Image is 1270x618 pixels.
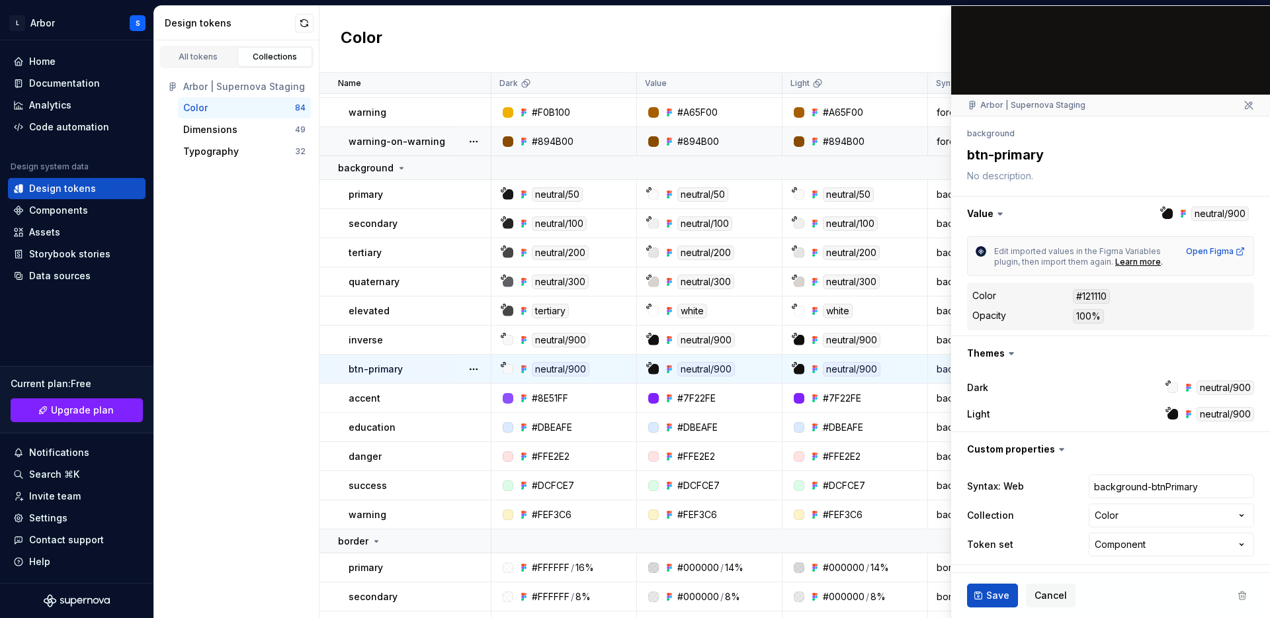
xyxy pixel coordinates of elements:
[29,247,110,261] div: Storybook stories
[823,333,880,347] div: neutral/900
[720,590,724,603] div: /
[677,275,734,289] div: neutral/300
[8,529,146,551] button: Contact support
[929,333,993,347] div: background-inverse
[677,106,718,119] div: #A65F00
[532,187,583,202] div: neutral/50
[866,590,869,603] div: /
[178,119,311,140] button: Dimensions49
[929,508,993,521] div: background-warning
[8,508,146,529] a: Settings
[967,480,1024,493] label: Syntax: Web
[929,479,993,492] div: background-success
[532,333,589,347] div: neutral/900
[8,200,146,221] a: Components
[29,99,71,112] div: Analytics
[29,533,104,547] div: Contact support
[29,226,60,239] div: Assets
[532,304,569,318] div: tertiary
[349,217,398,230] p: secondary
[349,590,398,603] p: secondary
[929,304,993,318] div: background-elevated
[645,78,667,89] p: Value
[532,275,589,289] div: neutral/300
[823,508,863,521] div: #FEF3C6
[677,561,719,574] div: #000000
[183,145,239,158] div: Typography
[136,18,140,28] div: S
[967,509,1014,522] label: Collection
[29,77,100,90] div: Documentation
[1197,407,1254,421] div: neutral/900
[338,161,394,175] p: background
[823,421,863,434] div: #DBEAFE
[823,245,880,260] div: neutral/200
[349,508,386,521] p: warning
[677,304,707,318] div: white
[575,561,594,574] div: 16%
[8,51,146,72] a: Home
[677,245,734,260] div: neutral/200
[929,450,993,463] div: background-danger
[183,80,306,93] div: Arbor | Supernova Staging
[790,78,810,89] p: Light
[165,52,232,62] div: All tokens
[964,143,1251,167] textarea: btn-primary
[349,304,390,318] p: elevated
[1197,380,1254,395] div: neutral/900
[823,392,861,405] div: #7F22FE
[967,584,1018,607] button: Save
[677,216,732,231] div: neutral/100
[29,555,50,568] div: Help
[967,128,1015,138] li: background
[929,275,993,288] div: background-quaternary
[677,450,715,463] div: #FFE2E2
[677,333,735,347] div: neutral/900
[823,362,880,376] div: neutral/900
[349,421,396,434] p: education
[929,135,993,148] div: foreground-warningOnWarning
[9,15,25,31] div: L
[29,511,67,525] div: Settings
[44,594,110,607] svg: Supernova Logo
[29,468,79,481] div: Search ⌘K
[338,535,368,548] p: border
[51,404,114,417] span: Upgrade plan
[1035,589,1067,602] span: Cancel
[349,333,383,347] p: inverse
[532,106,570,119] div: #F0B100
[823,187,874,202] div: neutral/50
[349,246,382,259] p: tertiary
[532,421,572,434] div: #DBEAFE
[823,135,865,148] div: #894B00
[29,182,96,195] div: Design tokens
[870,561,889,574] div: 14%
[929,561,993,574] div: border-primary
[929,421,993,434] div: background-education
[929,246,993,259] div: background-tertiary
[1089,474,1254,498] input: Empty
[8,222,146,243] a: Assets
[532,508,571,521] div: #FEF3C6
[823,561,865,574] div: #000000
[1186,246,1246,257] div: Open Figma
[8,551,146,572] button: Help
[1161,257,1163,267] span: .
[295,146,306,157] div: 32
[178,97,311,118] button: Color84
[929,106,993,119] div: foreground-warning
[823,590,865,603] div: #000000
[349,106,386,119] p: warning
[29,269,91,283] div: Data sources
[29,120,109,134] div: Code automation
[8,95,146,116] a: Analytics
[986,589,1009,602] span: Save
[532,216,587,231] div: neutral/100
[823,479,865,492] div: #DCFCE7
[349,135,445,148] p: warning-on-warning
[1115,257,1161,267] a: Learn more
[929,590,993,603] div: border-secondary
[823,106,863,119] div: #A65F00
